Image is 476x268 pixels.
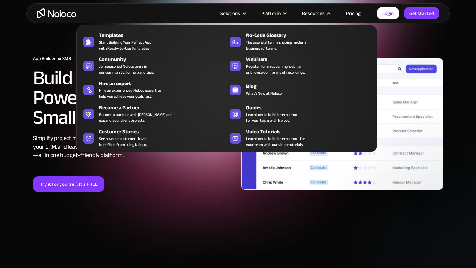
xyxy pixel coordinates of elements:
[246,136,305,148] span: Learn how to build internal tools for your team with our video tutorials.
[246,39,306,51] span: The essential terms shaping modern business software.
[37,8,76,18] a: home
[261,9,281,17] div: Platform
[33,134,235,160] div: Simplify project management, integrate your CRM, and leave inefficiencies behind —all in one budg...
[80,126,227,149] a: Customer StoriesSee how our customers havebenefited from using Noloco.
[246,128,377,136] div: Video Tutorials
[227,102,374,125] a: GuidesLearn how to build internal toolsfor your team with Noloco.
[227,30,374,52] a: No-Code GlossaryThe essential terms shaping modernbusiness software.
[338,9,369,17] a: Pricing
[302,9,325,17] div: Resources
[99,31,230,39] div: Templates
[76,16,377,152] nav: Resources
[80,78,227,101] a: Hire an expertHire an experienced Noloco expert tohelp you achieve your goals fast.
[99,55,230,63] div: Community
[220,9,240,17] div: Solutions
[99,104,230,112] div: Become a Partner
[99,80,230,87] div: Hire an expert
[227,126,374,149] a: Video TutorialsLearn how to build internal tools foryour team with our video tutorials.
[99,39,152,51] span: Start Building Your Perfect App with Ready-to-Use Templates
[377,7,399,19] a: Login
[246,63,305,75] span: Register for an upcoming webinar or browse our library of recordings.
[99,136,147,148] span: See how our customers have benefited from using Noloco.
[246,55,377,63] div: Webinars
[227,78,374,101] a: BlogWhat's New at Noloco.
[246,112,299,123] span: Learn how to build internal tools for your team with Noloco.
[99,87,161,99] div: Hire an experienced Noloco expert to help you achieve your goals fast.
[246,31,377,39] div: No-Code Glossary
[253,9,294,17] div: Platform
[99,128,230,136] div: Customer Stories
[80,102,227,125] a: Become a PartnerBecome a partner with [PERSON_NAME] andexpand your client projects.
[246,104,377,112] div: Guides
[99,112,173,123] div: Become a partner with [PERSON_NAME] and expand your client projects.
[404,7,439,19] a: Get started
[212,9,253,17] div: Solutions
[246,90,282,96] span: What's New at Noloco.
[99,63,154,75] span: Join seasoned Noloco users in our community, for help and tips.
[33,68,235,127] h2: Build Custom Apps to Power and Scale Your Small Business
[33,56,235,61] h1: App Builder for SMB
[33,176,104,192] a: Try it for yourself. It’s FREE
[246,83,377,90] div: Blog
[80,54,227,77] a: CommunityJoin seasoned Noloco users inour community, for help and tips.
[227,54,374,77] a: WebinarsRegister for an upcoming webinaror browse our library of recordings.
[80,30,227,52] a: TemplatesStart Building Your Perfect Appwith Ready-to-Use Templates
[294,9,338,17] div: Resources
